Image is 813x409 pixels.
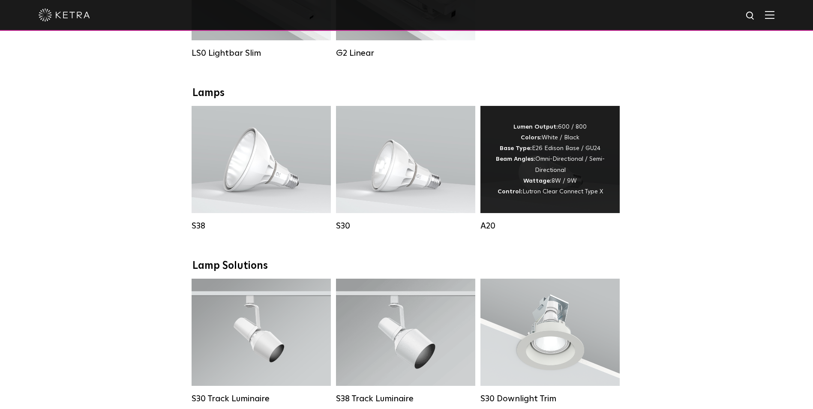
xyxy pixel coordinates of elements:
[513,124,558,130] strong: Lumen Output:
[336,279,475,404] a: S38 Track Luminaire Lumen Output:1100Colors:White / BlackBeam Angles:10° / 25° / 40° / 60°Wattage...
[336,394,475,404] div: S38 Track Luminaire
[336,106,475,231] a: S30 Lumen Output:1100Colors:White / BlackBase Type:E26 Edison Base / GU24Beam Angles:15° / 25° / ...
[500,145,532,151] strong: Base Type:
[480,279,620,404] a: S30 Downlight Trim S30 Downlight Trim
[745,11,756,21] img: search icon
[192,106,331,231] a: S38 Lumen Output:1100Colors:White / BlackBase Type:E26 Edison Base / GU24Beam Angles:10° / 25° / ...
[496,156,535,162] strong: Beam Angles:
[336,48,475,58] div: G2 Linear
[480,106,620,231] a: A20 Lumen Output:600 / 800Colors:White / BlackBase Type:E26 Edison Base / GU24Beam Angles:Omni-Di...
[192,221,331,231] div: S38
[522,189,603,195] span: Lutron Clear Connect Type X
[493,122,607,197] div: 600 / 800 White / Black E26 Edison Base / GU24 Omni-Directional / Semi-Directional 8W / 9W
[192,87,621,99] div: Lamps
[192,48,331,58] div: LS0 Lightbar Slim
[480,221,620,231] div: A20
[192,279,331,404] a: S30 Track Luminaire Lumen Output:1100Colors:White / BlackBeam Angles:15° / 25° / 40° / 60° / 90°W...
[192,394,331,404] div: S30 Track Luminaire
[480,394,620,404] div: S30 Downlight Trim
[336,221,475,231] div: S30
[39,9,90,21] img: ketra-logo-2019-white
[498,189,522,195] strong: Control:
[192,260,621,272] div: Lamp Solutions
[765,11,774,19] img: Hamburger%20Nav.svg
[523,178,552,184] strong: Wattage:
[521,135,542,141] strong: Colors:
